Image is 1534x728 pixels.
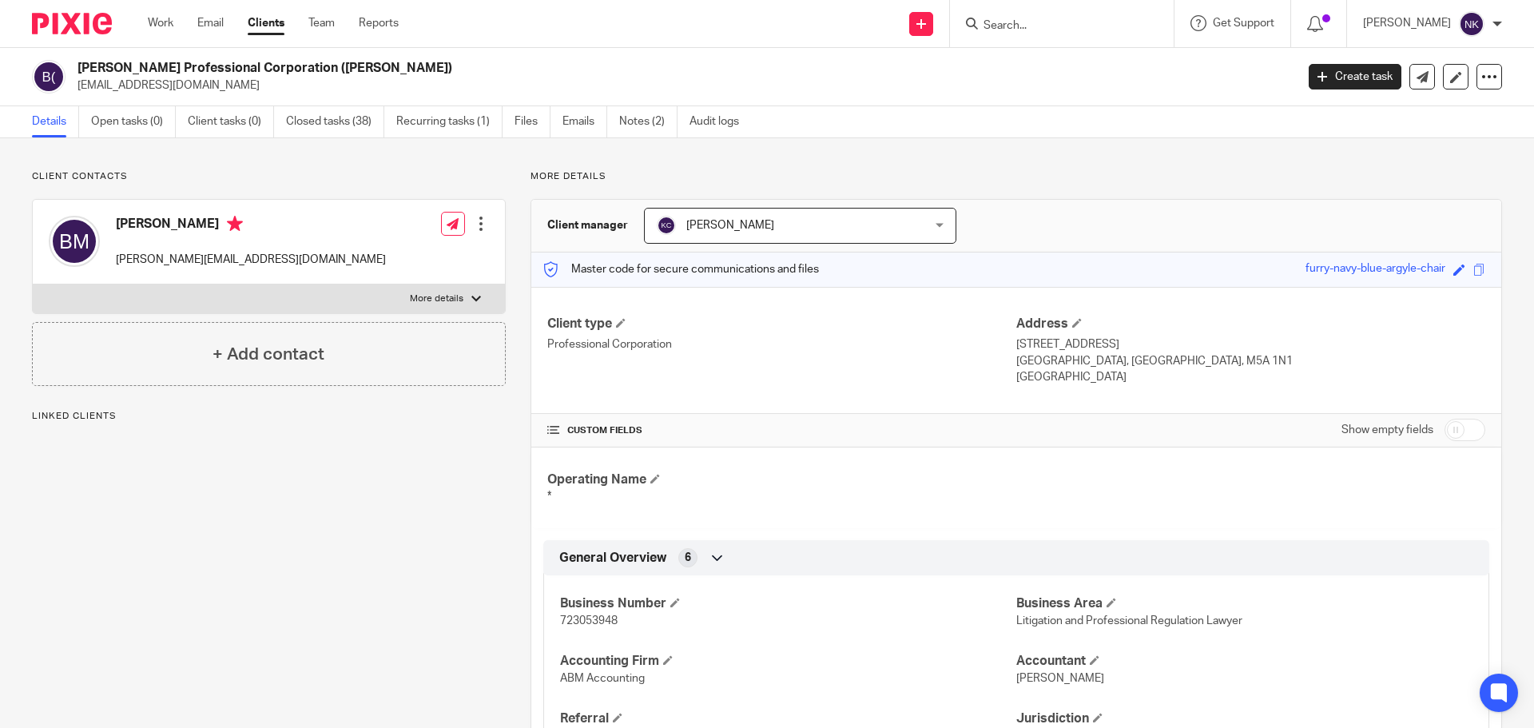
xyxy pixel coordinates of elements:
[657,216,676,235] img: svg%3E
[531,170,1502,183] p: More details
[1016,615,1242,627] span: Litigation and Professional Regulation Lawyer
[1341,422,1433,438] label: Show empty fields
[116,216,386,236] h4: [PERSON_NAME]
[32,170,506,183] p: Client contacts
[1016,369,1485,385] p: [GEOGRAPHIC_DATA]
[32,13,112,34] img: Pixie
[1016,673,1104,684] span: [PERSON_NAME]
[547,217,628,233] h3: Client manager
[91,106,176,137] a: Open tasks (0)
[547,424,1016,437] h4: CUSTOM FIELDS
[560,653,1016,670] h4: Accounting Firm
[1305,261,1445,279] div: furry-navy-blue-argyle-chair
[685,550,691,566] span: 6
[560,673,645,684] span: ABM Accounting
[543,261,819,277] p: Master code for secure communications and files
[560,595,1016,612] h4: Business Number
[1016,710,1472,727] h4: Jurisdiction
[547,471,1016,488] h4: Operating Name
[197,15,224,31] a: Email
[1363,15,1451,31] p: [PERSON_NAME]
[1016,595,1472,612] h4: Business Area
[515,106,550,137] a: Files
[562,106,607,137] a: Emails
[1459,11,1484,37] img: svg%3E
[77,60,1043,77] h2: [PERSON_NAME] Professional Corporation ([PERSON_NAME])
[286,106,384,137] a: Closed tasks (38)
[148,15,173,31] a: Work
[1016,336,1485,352] p: [STREET_ADDRESS]
[213,342,324,367] h4: + Add contact
[308,15,335,31] a: Team
[32,410,506,423] p: Linked clients
[686,220,774,231] span: [PERSON_NAME]
[49,216,100,267] img: svg%3E
[396,106,503,137] a: Recurring tasks (1)
[560,710,1016,727] h4: Referral
[547,316,1016,332] h4: Client type
[32,106,79,137] a: Details
[116,252,386,268] p: [PERSON_NAME][EMAIL_ADDRESS][DOMAIN_NAME]
[619,106,678,137] a: Notes (2)
[227,216,243,232] i: Primary
[982,19,1126,34] input: Search
[547,336,1016,352] p: Professional Corporation
[188,106,274,137] a: Client tasks (0)
[77,78,1285,93] p: [EMAIL_ADDRESS][DOMAIN_NAME]
[1016,316,1485,332] h4: Address
[1213,18,1274,29] span: Get Support
[1309,64,1401,90] a: Create task
[1016,353,1485,369] p: [GEOGRAPHIC_DATA], [GEOGRAPHIC_DATA], M5A 1N1
[410,292,463,305] p: More details
[32,60,66,93] img: svg%3E
[690,106,751,137] a: Audit logs
[560,615,618,627] span: 723053948
[359,15,399,31] a: Reports
[559,550,666,567] span: General Overview
[1016,653,1472,670] h4: Accountant
[248,15,284,31] a: Clients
